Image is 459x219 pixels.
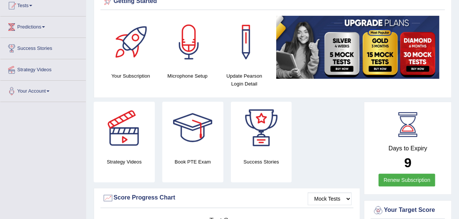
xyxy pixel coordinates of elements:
h4: Update Pearson Login Detail [220,72,269,88]
a: Predictions [0,16,86,35]
div: Score Progress Chart [102,192,351,204]
h4: Days to Expiry [372,145,443,152]
a: Success Stories [0,38,86,57]
a: Renew Subscription [378,174,435,186]
div: Your Target Score [372,205,443,216]
h4: Success Stories [231,158,292,166]
h4: Your Subscription [106,72,155,80]
a: Your Account [0,81,86,99]
img: small5.jpg [276,16,439,79]
a: Strategy Videos [0,59,86,78]
h4: Strategy Videos [94,158,155,166]
b: 9 [404,155,411,170]
h4: Book PTE Exam [162,158,223,166]
h4: Microphone Setup [163,72,212,80]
